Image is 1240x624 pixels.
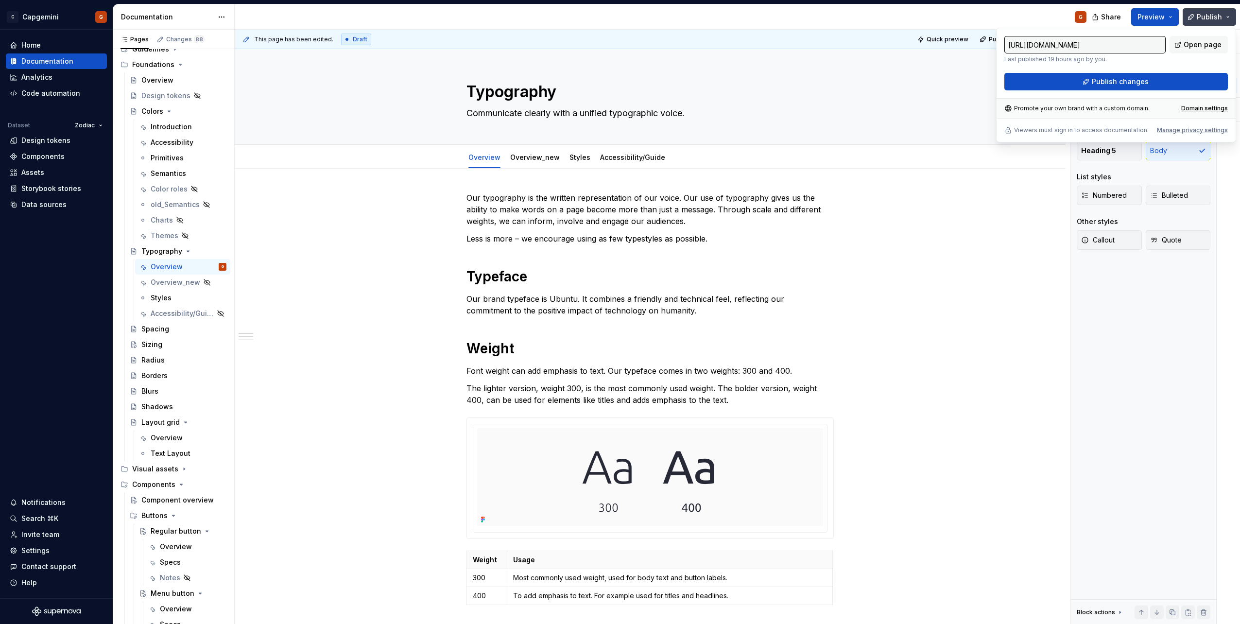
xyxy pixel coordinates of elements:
svg: Supernova Logo [32,607,81,616]
a: Primitives [135,150,230,166]
div: Block actions [1077,606,1124,619]
a: Documentation [6,53,107,69]
p: Font weight can add emphasis to text. Our typeface comes in two weights: 300 and 400. [466,365,834,377]
div: Notes [160,573,180,583]
textarea: Communicate clearly with a unified typographic voice. [465,105,832,121]
div: Buttons [126,508,230,523]
div: Blurs [141,386,158,396]
a: Storybook stories [6,181,107,196]
div: Help [21,578,37,588]
div: C [7,11,18,23]
div: Foundations [117,57,230,72]
div: Buttons [141,511,168,520]
div: Notifications [21,498,66,507]
div: Accessibility/Guide [596,147,669,167]
p: Last published 19 hours ago by you. [1004,55,1166,63]
div: Layout grid [141,417,180,427]
p: Our brand typeface is Ubuntu. It combines a friendly and technical feel, reflecting our commitmen... [466,293,834,316]
div: Capgemini [22,12,59,22]
div: Semantics [151,169,186,178]
button: Share [1087,8,1127,26]
a: Layout grid [126,415,230,430]
div: Charts [151,215,173,225]
button: Numbered [1077,186,1142,205]
a: Overview [144,601,230,617]
p: Viewers must sign in to access documentation. [1014,126,1149,134]
a: Overview_new [510,153,560,161]
div: Documentation [121,12,213,22]
a: Sizing [126,337,230,352]
a: Component overview [126,492,230,508]
div: Assets [21,168,44,177]
button: Bulleted [1146,186,1211,205]
p: The lighter version, weight 300, is the most commonly used weight. The bolder version, weight 400... [466,382,834,406]
button: Callout [1077,230,1142,250]
span: 88 [194,35,205,43]
a: Charts [135,212,230,228]
a: Settings [6,543,107,558]
button: Publish changes [977,33,1040,46]
button: Quick preview [914,33,973,46]
span: Open page [1184,40,1222,50]
a: Colors [126,104,230,119]
div: Pages [121,35,149,43]
a: Introduction [135,119,230,135]
a: Accessibility/Guide [135,306,230,321]
div: Overview [465,147,504,167]
button: Preview [1131,8,1179,26]
button: Help [6,575,107,590]
p: Most commonly used weight, used for body text and button labels. [513,573,827,583]
a: Overview [468,153,500,161]
span: Preview [1137,12,1165,22]
div: Other styles [1077,217,1118,226]
div: Primitives [151,153,184,163]
p: 300 [473,573,501,583]
a: Radius [126,352,230,368]
span: This page has been edited. [254,35,333,43]
div: Radius [141,355,165,365]
div: Text Layout [151,449,190,458]
button: Publish [1183,8,1236,26]
a: Spacing [126,321,230,337]
a: Code automation [6,86,107,101]
a: Invite team [6,527,107,542]
div: Analytics [21,72,52,82]
div: Styles [566,147,594,167]
div: Accessibility [151,138,193,147]
div: Overview [141,75,173,85]
div: Typography [141,246,182,256]
div: Code automation [21,88,80,98]
a: Home [6,37,107,53]
p: Usage [513,555,827,565]
div: Specs [160,557,181,567]
a: Color roles [135,181,230,197]
a: old_Semantics [135,197,230,212]
div: old_Semantics [151,200,200,209]
div: Promote your own brand with a custom domain. [1004,104,1150,112]
div: Invite team [21,530,59,539]
div: Accessibility/Guide [151,309,214,318]
button: Heading 5 [1077,141,1142,160]
a: Styles [569,153,590,161]
a: Data sources [6,197,107,212]
span: Draft [353,35,367,43]
div: Shadows [141,402,173,412]
a: Semantics [135,166,230,181]
div: Components [21,152,65,161]
a: Components [6,149,107,164]
div: Design tokens [21,136,70,145]
div: Color roles [151,184,188,194]
p: Less is more – we encourage using as few typestyles as possible. [466,233,834,244]
span: Quick preview [927,35,968,43]
a: OverviewG [135,259,230,275]
p: Our typography is the written representation of our voice. Our use of typography gives us the abi... [466,192,834,227]
div: Components [117,477,230,492]
p: 400 [473,591,501,601]
div: Contact support [21,562,76,572]
a: Borders [126,368,230,383]
span: Heading 5 [1081,146,1116,156]
div: Overview [160,604,192,614]
a: Accessibility [135,135,230,150]
div: Design tokens [141,91,190,101]
div: Domain settings [1181,104,1228,112]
